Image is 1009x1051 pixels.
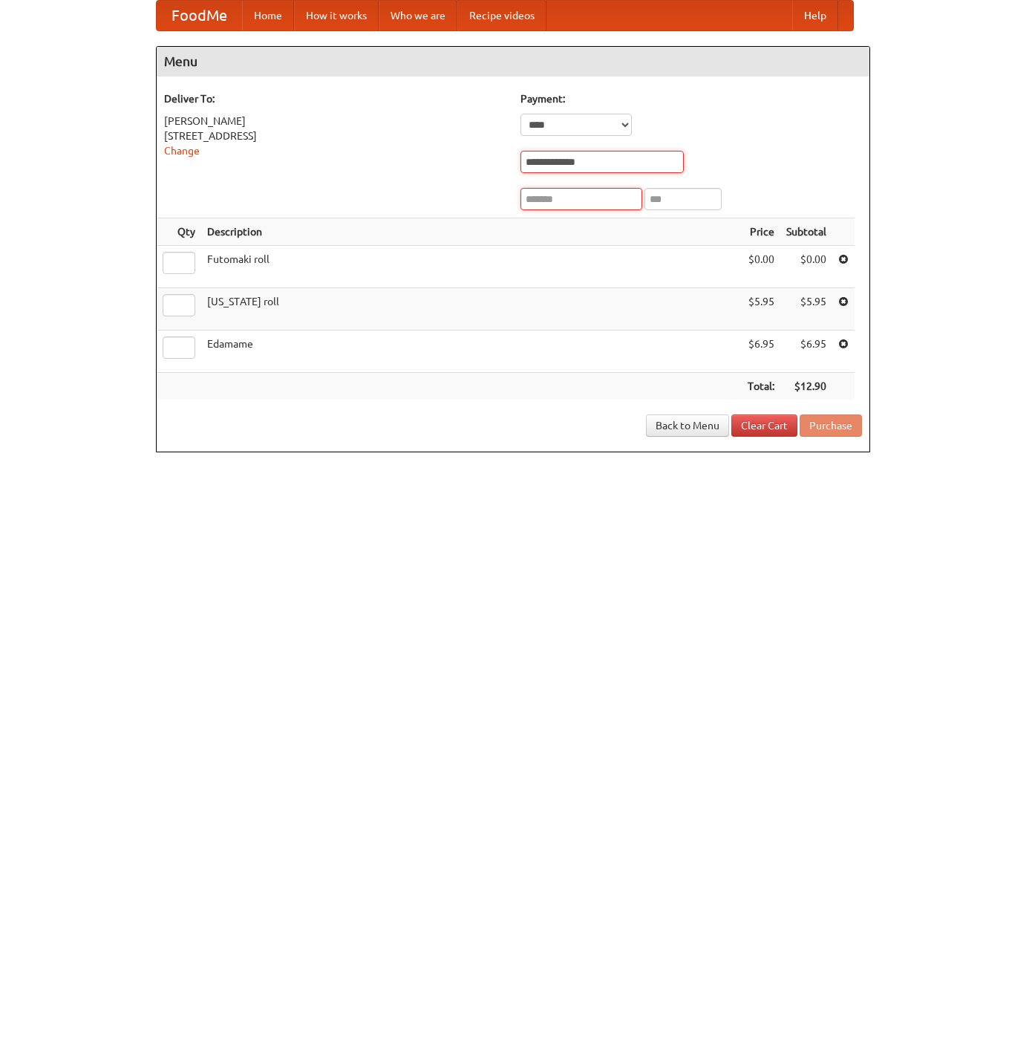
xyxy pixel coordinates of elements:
[646,414,729,437] a: Back to Menu
[164,145,200,157] a: Change
[294,1,379,30] a: How it works
[242,1,294,30] a: Home
[800,414,862,437] button: Purchase
[164,114,506,128] div: [PERSON_NAME]
[742,246,780,288] td: $0.00
[164,91,506,106] h5: Deliver To:
[201,288,742,331] td: [US_STATE] roll
[742,288,780,331] td: $5.95
[201,331,742,373] td: Edamame
[520,91,862,106] h5: Payment:
[201,246,742,288] td: Futomaki roll
[780,246,832,288] td: $0.00
[780,373,832,400] th: $12.90
[157,47,869,77] h4: Menu
[157,218,201,246] th: Qty
[780,218,832,246] th: Subtotal
[780,288,832,331] td: $5.95
[731,414,797,437] a: Clear Cart
[780,331,832,373] td: $6.95
[742,331,780,373] td: $6.95
[157,1,242,30] a: FoodMe
[742,373,780,400] th: Total:
[792,1,838,30] a: Help
[742,218,780,246] th: Price
[164,128,506,143] div: [STREET_ADDRESS]
[457,1,546,30] a: Recipe videos
[201,218,742,246] th: Description
[379,1,457,30] a: Who we are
